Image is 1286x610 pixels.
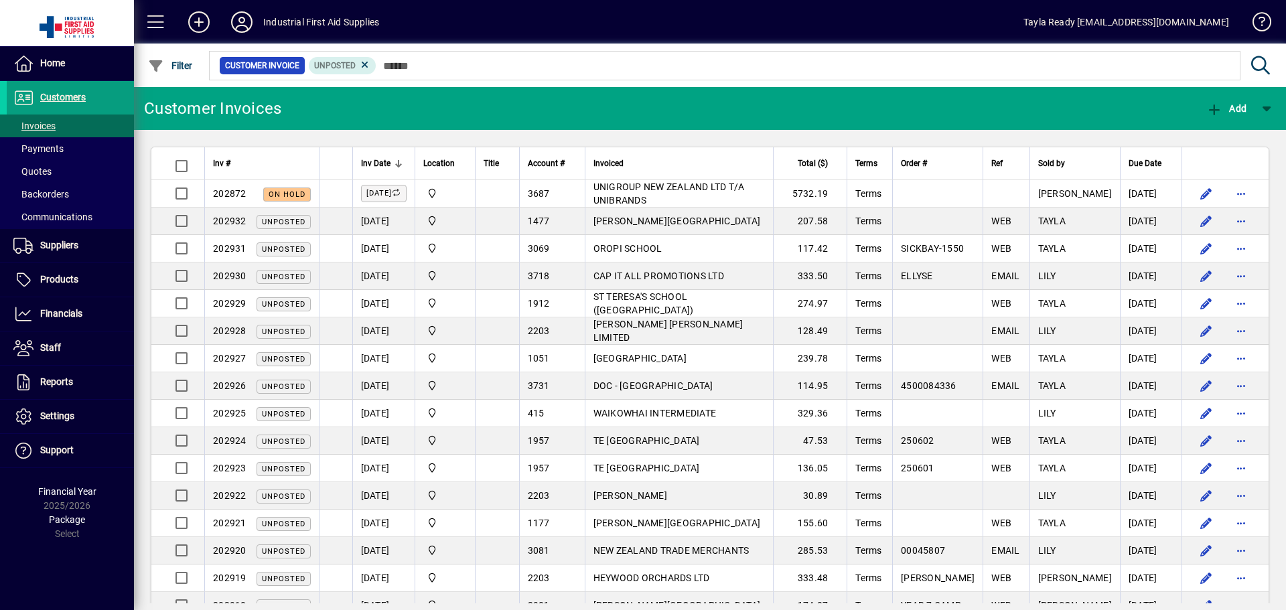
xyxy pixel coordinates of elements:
span: Terms [855,380,881,391]
span: Home [40,58,65,68]
span: Unposted [262,575,305,583]
mat-chip: Customer Invoice Status: Unposted [309,57,376,74]
span: Invoiced [593,156,624,171]
span: Unposted [262,218,305,226]
button: More options [1230,430,1252,451]
td: [DATE] [352,510,415,537]
button: More options [1230,210,1252,232]
span: Terms [855,490,881,501]
button: Edit [1196,457,1217,479]
span: Terms [855,298,881,309]
span: WEB [991,216,1011,226]
span: Staff [40,342,61,353]
td: [DATE] [1120,537,1182,564]
span: LILY [1038,545,1056,556]
span: Total ($) [798,156,828,171]
button: Edit [1196,238,1217,259]
span: 1957 [528,435,550,446]
td: [DATE] [352,482,415,510]
span: DOC - [GEOGRAPHIC_DATA] [593,380,713,391]
span: Unposted [262,273,305,281]
span: Order # [901,156,927,171]
span: HEYWOOD ORCHARDS LTD [593,573,710,583]
span: Terms [855,216,881,226]
div: Account # [528,156,577,171]
span: Invoices [13,121,56,131]
span: 3687 [528,188,550,199]
span: 202919 [213,573,246,583]
span: WEB [991,435,1011,446]
span: TAYLA [1038,243,1066,254]
button: Filter [145,54,196,78]
span: 202925 [213,408,246,418]
span: LILY [1038,271,1056,281]
span: 202920 [213,545,246,556]
td: [DATE] [352,400,415,427]
td: 274.97 [773,290,847,317]
td: [DATE] [1120,345,1182,372]
span: 3718 [528,271,550,281]
span: [PERSON_NAME][GEOGRAPHIC_DATA] [593,518,761,528]
span: TE [GEOGRAPHIC_DATA] [593,435,700,446]
span: Support [40,445,74,455]
a: Communications [7,206,134,228]
div: Inv # [213,156,311,171]
button: Edit [1196,320,1217,341]
span: 202924 [213,435,246,446]
span: Unposted [262,245,305,254]
span: TAYLA [1038,216,1066,226]
span: Terms [855,435,881,446]
span: Terms [855,408,881,418]
td: [DATE] [352,345,415,372]
button: Edit [1196,430,1217,451]
span: WEB [991,463,1011,473]
span: Customers [40,92,86,102]
td: 128.49 [773,317,847,345]
span: 202921 [213,518,246,528]
td: 117.42 [773,235,847,262]
span: LILY [1038,408,1056,418]
td: [DATE] [1120,564,1182,592]
span: 1051 [528,353,550,364]
button: More options [1230,320,1252,341]
span: WEB [991,518,1011,528]
span: Backorders [13,189,69,200]
a: Reports [7,366,134,399]
span: Account # [528,156,565,171]
span: LILY [1038,490,1056,501]
span: EMAIL [991,545,1019,556]
button: More options [1230,540,1252,561]
span: Terms [855,573,881,583]
button: Edit [1196,348,1217,369]
td: [DATE] [352,564,415,592]
td: [DATE] [1120,400,1182,427]
td: [DATE] [1120,317,1182,345]
td: [DATE] [352,208,415,235]
div: Invoiced [593,156,765,171]
span: WAIKOWHAI INTERMEDIATE [593,408,717,418]
span: WEB [991,298,1011,309]
td: [DATE] [352,317,415,345]
span: Terms [855,545,881,556]
button: More options [1230,485,1252,506]
span: Package [49,514,85,525]
button: Edit [1196,567,1217,589]
button: Add [177,10,220,34]
span: Unposted [262,437,305,446]
span: 250602 [901,435,934,446]
span: 202931 [213,243,246,254]
button: Edit [1196,293,1217,314]
span: Unposted [262,300,305,309]
td: [DATE] [352,455,415,482]
span: CAP IT ALL PROMOTIONS LTD [593,271,724,281]
td: 239.78 [773,345,847,372]
span: 2203 [528,573,550,583]
td: 329.36 [773,400,847,427]
td: [DATE] [1120,235,1182,262]
span: TAYLA [1038,380,1066,391]
span: Terms [855,353,881,364]
span: [PERSON_NAME] [PERSON_NAME] LIMITED [593,319,743,343]
span: 3069 [528,243,550,254]
span: 2203 [528,490,550,501]
div: Customer Invoices [144,98,281,119]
